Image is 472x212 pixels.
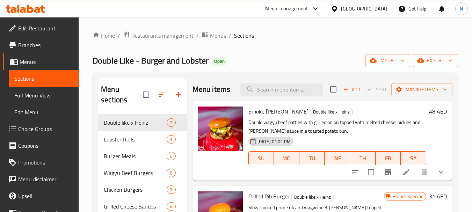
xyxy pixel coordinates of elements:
a: Edit Restaurant [3,20,79,37]
span: Select to update [364,165,378,180]
span: 3 [167,136,175,143]
span: Sort sections [153,86,170,103]
p: Double wagyu beef patties with grilled onion topped with melted cheese, pickles and [PERSON_NAME]... [248,118,426,136]
span: SA [404,153,423,163]
button: import [365,54,410,67]
svg: Show Choices [437,168,445,176]
button: SU [248,151,274,165]
span: Branch specific [390,193,426,200]
button: Add [341,84,363,95]
a: Coupons [3,137,79,154]
div: [GEOGRAPHIC_DATA] [341,5,387,13]
span: 6 [167,153,175,160]
div: Open [211,57,227,66]
span: Full Menu View [14,91,73,100]
button: FR [376,151,401,165]
span: Edit Restaurant [18,24,73,32]
a: Menu disclaimer [3,171,79,188]
span: Burger Meals [104,152,167,160]
span: [DATE] 01:02 PM [255,138,293,145]
h6: 31 AED [429,191,447,201]
a: Menus [202,31,226,40]
a: Sections [9,70,79,87]
span: Chicken Burgers [104,185,167,194]
a: Home [93,31,115,40]
a: Full Menu View [9,87,79,104]
div: items [167,152,175,160]
div: Chicken Burgers3 [98,181,187,198]
span: Menus [20,58,73,66]
span: TH [353,153,373,163]
span: Pulled Rib Burger [248,191,290,202]
span: Double like x Heinz [310,108,353,116]
button: TH [350,151,376,165]
span: import [371,56,405,65]
span: Manage items [397,85,447,94]
span: export [419,56,452,65]
a: Promotions [3,154,79,171]
span: Double Like - Burger and Lobster [93,53,209,68]
span: Select section first [363,84,391,95]
div: items [167,169,175,177]
span: 6 [167,170,175,176]
div: items [167,135,175,144]
span: 4 [167,203,175,210]
div: items [167,118,175,127]
span: Lobster Rolls [104,135,167,144]
button: MO [274,151,299,165]
div: Double like x Heinz2 [98,114,187,131]
span: Upsell [18,192,73,200]
span: Menus [210,31,226,40]
span: Double like x Heinz [291,193,334,201]
button: WE [325,151,350,165]
span: Add item [341,84,363,95]
div: Lobster Rolls3 [98,131,187,148]
a: Choice Groups [3,120,79,137]
li: / [229,31,231,40]
div: Double like x Heinz [291,193,334,201]
div: items [167,185,175,194]
span: Smoke [PERSON_NAME] [248,106,308,117]
h2: Menu sections [101,84,143,105]
button: delete [416,164,433,181]
button: show more [433,164,450,181]
h2: Menu items [193,84,231,95]
span: FR [378,153,398,163]
span: Double like x Heinz [104,118,167,127]
span: Grilled Cheese Sandos [104,202,167,211]
input: search [240,83,323,96]
div: Burger Meals6 [98,148,187,165]
span: SU [252,153,271,163]
li: / [196,31,199,40]
span: Choice Groups [18,125,73,133]
span: Edit Menu [14,108,73,116]
button: Manage items [391,83,452,96]
span: Coupons [18,141,73,150]
a: Menus [3,53,79,70]
button: sort-choices [347,164,364,181]
span: Branches [18,41,73,49]
button: Add section [170,86,187,103]
div: Menu-management [265,5,308,13]
h6: 48 AED [429,107,447,116]
div: items [167,202,175,211]
span: TU [302,153,322,163]
span: WE [327,153,347,163]
span: MO [277,153,297,163]
div: Double like x Heinz [310,108,353,116]
button: TU [299,151,325,165]
span: N [460,5,463,13]
span: Wagyu Beef Burgers [104,169,167,177]
img: Smoke Lahoma Burger [198,107,243,151]
button: SA [401,151,426,165]
nav: breadcrumb [93,31,458,40]
button: Branch-specific-item [380,164,397,181]
li: / [118,31,120,40]
span: Sections [234,31,254,40]
a: Upsell [3,188,79,204]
